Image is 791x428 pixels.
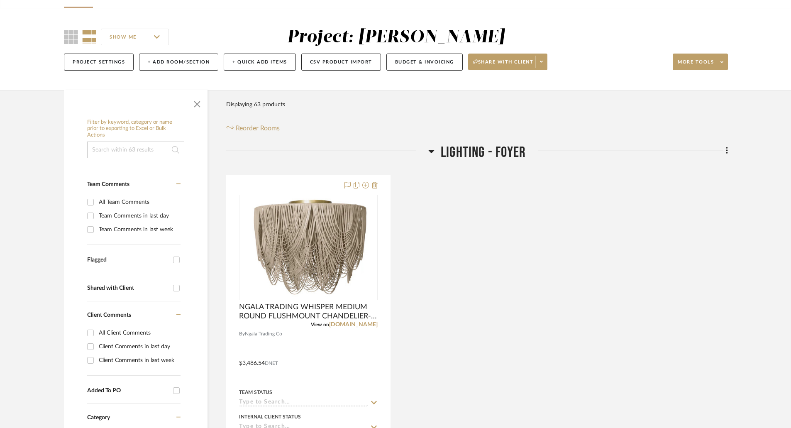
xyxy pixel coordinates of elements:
[99,340,178,353] div: Client Comments in last day
[99,354,178,367] div: Client Comments in last week
[441,144,526,161] span: LIGHTING - FOYER
[247,196,370,299] img: NGALA TRADING WHISPER MEDIUM ROUND FLUSHMOUNT CHANDELIER- CREAM STONE LEATHER 28"DIA X 24"H
[226,123,280,133] button: Reorder Rooms
[473,59,534,71] span: Share with client
[87,414,110,421] span: Category
[678,59,714,71] span: More tools
[189,94,205,111] button: Close
[236,123,280,133] span: Reorder Rooms
[301,54,381,71] button: CSV Product Import
[239,389,272,396] div: Team Status
[329,322,378,328] a: [DOMAIN_NAME]
[386,54,463,71] button: Budget & Invoicing
[239,303,378,321] span: NGALA TRADING WHISPER MEDIUM ROUND FLUSHMOUNT CHANDELIER- CREAM STONE LEATHER 28"DIA X 24"H
[64,54,134,71] button: Project Settings
[99,223,178,236] div: Team Comments in last week
[99,209,178,223] div: Team Comments in last day
[239,413,301,421] div: Internal Client Status
[87,257,169,264] div: Flagged
[139,54,218,71] button: + Add Room/Section
[468,54,548,70] button: Share with client
[99,196,178,209] div: All Team Comments
[311,322,329,327] span: View on
[87,285,169,292] div: Shared with Client
[245,330,282,338] span: Ngala Trading Co
[287,29,505,46] div: Project: [PERSON_NAME]
[673,54,728,70] button: More tools
[87,142,184,158] input: Search within 63 results
[239,330,245,338] span: By
[99,326,178,340] div: All Client Comments
[87,387,169,394] div: Added To PO
[226,96,285,113] div: Displaying 63 products
[87,312,131,318] span: Client Comments
[87,181,129,187] span: Team Comments
[239,195,377,300] div: 0
[87,119,184,139] h6: Filter by keyword, category or name prior to exporting to Excel or Bulk Actions
[224,54,296,71] button: + Quick Add Items
[239,399,368,407] input: Type to Search…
